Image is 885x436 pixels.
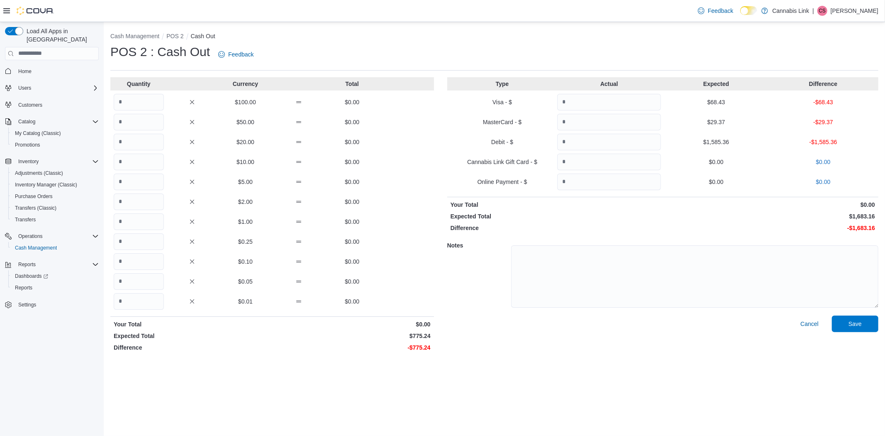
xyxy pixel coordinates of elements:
[15,170,63,176] span: Adjustments (Classic)
[327,98,377,106] p: $0.00
[114,174,164,190] input: Quantity
[451,80,554,88] p: Type
[18,233,43,240] span: Operations
[12,243,99,253] span: Cash Management
[110,44,210,60] h1: POS 2 : Cash Out
[15,205,56,211] span: Transfers (Classic)
[15,245,57,251] span: Cash Management
[114,213,164,230] input: Quantity
[15,157,42,167] button: Inventory
[832,316,878,332] button: Save
[114,114,164,130] input: Quantity
[114,233,164,250] input: Quantity
[327,138,377,146] p: $0.00
[451,118,554,126] p: MasterCard - $
[114,293,164,310] input: Quantity
[327,198,377,206] p: $0.00
[812,6,814,16] p: |
[15,100,99,110] span: Customers
[220,138,271,146] p: $20.00
[557,154,661,170] input: Quantity
[2,259,102,270] button: Reports
[18,68,32,75] span: Home
[15,273,48,279] span: Dashboards
[664,80,768,88] p: Expected
[327,238,377,246] p: $0.00
[18,261,36,268] span: Reports
[12,180,80,190] a: Inventory Manager (Classic)
[451,201,661,209] p: Your Total
[8,242,102,254] button: Cash Management
[557,114,661,130] input: Quantity
[12,191,56,201] a: Purchase Orders
[191,33,215,39] button: Cash Out
[18,301,36,308] span: Settings
[15,193,53,200] span: Purchase Orders
[15,216,36,223] span: Transfers
[8,270,102,282] a: Dashboards
[114,154,164,170] input: Quantity
[327,277,377,286] p: $0.00
[451,158,554,166] p: Cannabis Link Gift Card - $
[12,180,99,190] span: Inventory Manager (Classic)
[114,94,164,110] input: Quantity
[12,243,60,253] a: Cash Management
[451,224,661,232] p: Difference
[557,80,661,88] p: Actual
[557,134,661,150] input: Quantity
[18,102,42,108] span: Customers
[15,181,77,188] span: Inventory Manager (Classic)
[2,116,102,127] button: Catalog
[771,138,875,146] p: -$1,585.36
[17,7,54,15] img: Cova
[12,203,99,213] span: Transfers (Classic)
[451,98,554,106] p: Visa - $
[220,98,271,106] p: $100.00
[114,273,164,290] input: Quantity
[327,80,377,88] p: Total
[15,157,99,167] span: Inventory
[557,94,661,110] input: Quantity
[114,194,164,210] input: Quantity
[274,343,431,352] p: -$775.24
[15,299,99,310] span: Settings
[12,128,99,138] span: My Catalog (Classic)
[23,27,99,44] span: Load All Apps in [GEOGRAPHIC_DATA]
[772,6,809,16] p: Cannabis Link
[18,85,31,91] span: Users
[220,158,271,166] p: $10.00
[110,32,878,42] nav: An example of EuiBreadcrumbs
[695,2,736,19] a: Feedback
[228,50,254,59] span: Feedback
[215,46,257,63] a: Feedback
[12,168,99,178] span: Adjustments (Classic)
[220,277,271,286] p: $0.05
[114,343,271,352] p: Difference
[114,253,164,270] input: Quantity
[12,215,39,225] a: Transfers
[664,178,768,186] p: $0.00
[15,231,46,241] button: Operations
[220,218,271,226] p: $1.00
[220,178,271,186] p: $5.00
[664,138,768,146] p: $1,585.36
[819,6,826,16] span: CS
[15,83,99,93] span: Users
[114,134,164,150] input: Quantity
[220,80,271,88] p: Currency
[15,260,39,269] button: Reports
[15,231,99,241] span: Operations
[12,215,99,225] span: Transfers
[12,271,51,281] a: Dashboards
[8,179,102,191] button: Inventory Manager (Classic)
[2,156,102,167] button: Inventory
[8,202,102,214] button: Transfers (Classic)
[220,238,271,246] p: $0.25
[771,80,875,88] p: Difference
[12,283,36,293] a: Reports
[664,98,768,106] p: $68.43
[12,191,99,201] span: Purchase Orders
[12,140,44,150] a: Promotions
[327,218,377,226] p: $0.00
